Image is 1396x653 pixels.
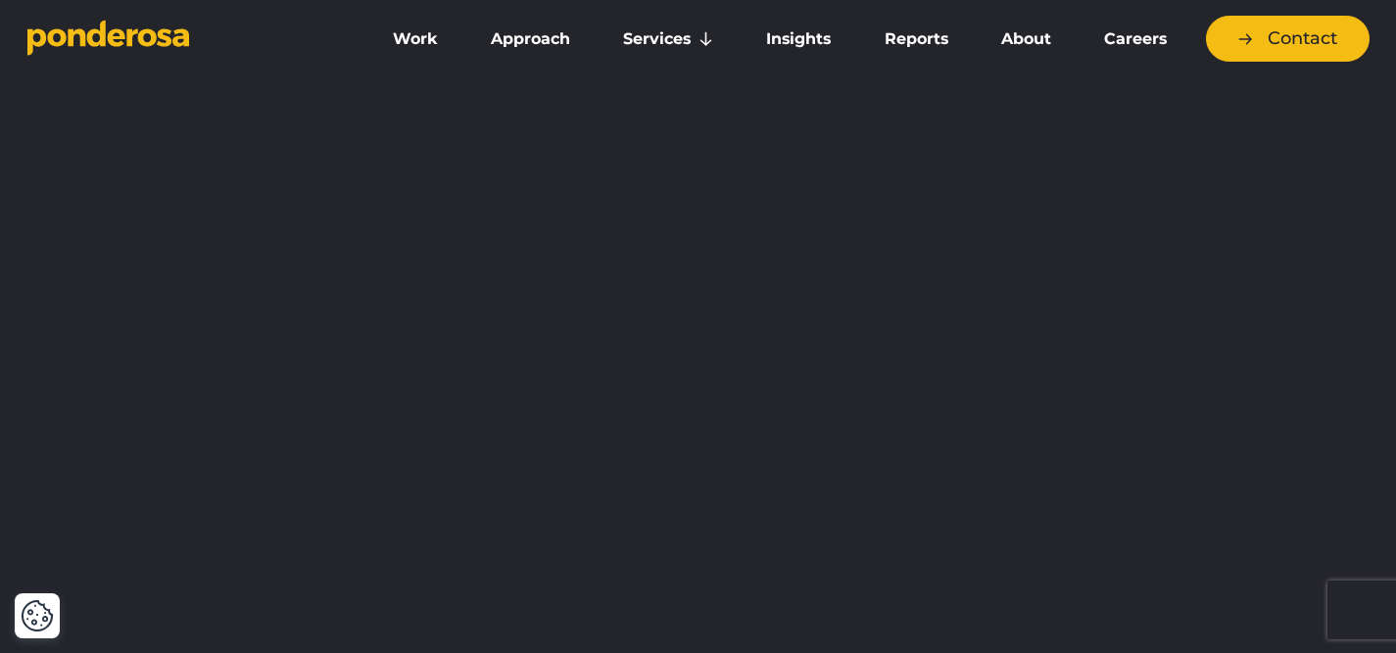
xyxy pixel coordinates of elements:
a: Careers [1082,19,1189,60]
a: Reports [862,19,971,60]
a: Approach [468,19,593,60]
a: Work [370,19,460,60]
img: Revisit consent button [21,599,54,632]
a: Insights [744,19,853,60]
a: Services [601,19,736,60]
a: About [979,19,1074,60]
a: Go to homepage [27,20,341,59]
button: Cookie Settings [21,599,54,632]
a: Contact [1206,16,1370,62]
